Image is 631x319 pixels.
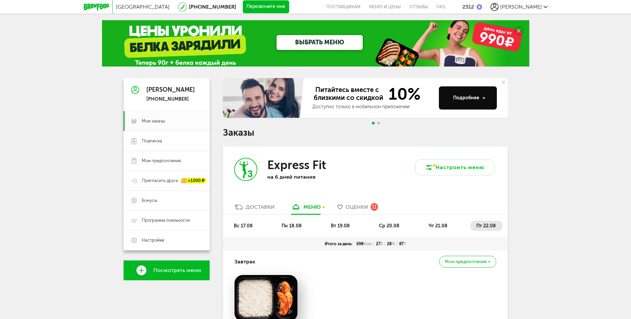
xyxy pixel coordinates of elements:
span: Go to slide 1 [372,122,375,124]
img: bonus_b.cdccf46.png [477,4,482,10]
a: Программа лояльности [124,210,210,230]
a: Доставки [231,204,278,214]
div: Итого за день: [323,241,354,247]
span: вт 19.08 [331,223,350,229]
a: Оценки 11 [334,204,381,214]
a: Пригласить друга +1000 ₽ [124,171,210,191]
div: Доступно только в мобильном приложении [312,104,434,110]
a: Мои предпочтения [124,151,210,171]
span: Мои предпочтения [142,158,181,164]
span: У [404,242,406,246]
a: Настройки [124,230,210,250]
a: меню [288,204,324,214]
div: 28 [385,241,397,247]
span: пт 22.08 [476,223,496,229]
button: Подробнее [439,86,497,110]
span: чт 21.08 [429,223,447,229]
a: Посмотреть меню [124,260,210,280]
span: Подписка [142,138,162,144]
span: Пригласить друга [142,178,178,184]
span: [GEOGRAPHIC_DATA] [116,4,170,10]
span: Б [381,242,383,246]
h1: Заказы [223,128,508,137]
span: [PERSON_NAME] [500,4,542,10]
div: 698 [354,241,374,247]
div: +1000 ₽ [181,178,206,184]
div: [PHONE_NUMBER] [146,96,195,102]
span: ср 20.08 [379,223,399,229]
span: Питайтесь вместе с близкими со скидкой [312,86,385,102]
a: ВЫБРАТЬ МЕНЮ [277,35,363,50]
span: Go to slide 2 [377,122,380,124]
span: пн 18.08 [282,223,302,229]
div: 27 [374,241,385,247]
span: Бонусы [142,198,157,204]
div: Доставки [246,204,275,210]
span: вс 17.08 [234,223,253,229]
span: Оценки [345,204,368,210]
span: Настройки [142,237,164,243]
button: Перезвоните мне [243,0,289,14]
span: Мои заказы [142,118,165,124]
span: Посмотреть меню [153,267,201,273]
div: [PERSON_NAME] [146,87,195,93]
h3: Express Fit [267,158,326,172]
h4: Завтрак [235,255,255,268]
span: Ккал [363,242,372,246]
a: Бонусы [124,191,210,210]
span: 10% [385,86,421,102]
div: Подробнее [453,95,485,101]
a: Мои заказы [124,111,210,131]
span: Мои предпочтения [445,259,487,264]
div: 87 [397,241,408,247]
p: на 6 дней питания [267,174,353,180]
a: [PHONE_NUMBER] [189,4,236,10]
div: 11 [371,203,378,210]
img: family-banner.579af9d.jpg [223,78,306,118]
span: Ж [392,242,395,246]
a: Подписка [124,131,210,151]
button: Настроить меню [415,159,495,175]
span: Программа лояльности [142,217,190,223]
div: меню [303,204,321,210]
div: 2312 [462,4,474,10]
